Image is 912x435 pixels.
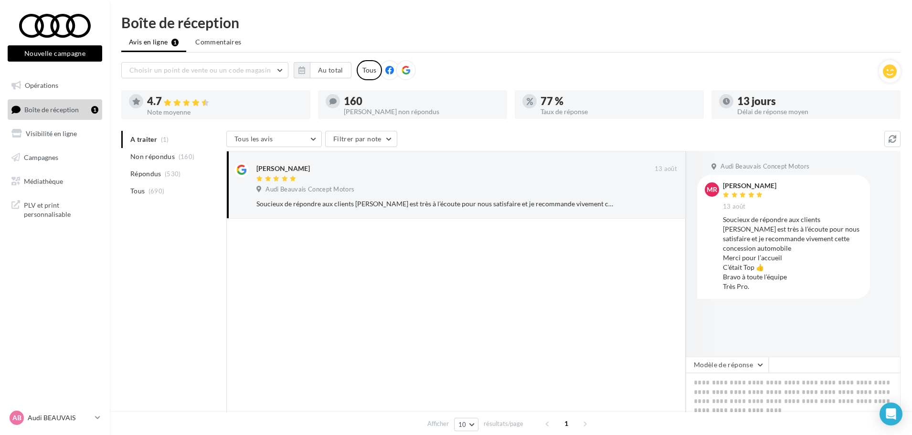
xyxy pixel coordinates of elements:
button: Au total [310,62,351,78]
div: 160 [344,96,499,106]
span: Tous les avis [234,135,273,143]
span: Audi Beauvais Concept Motors [721,162,809,171]
button: Au total [294,62,351,78]
button: Filtrer par note [325,131,397,147]
span: Tous [130,186,145,196]
div: [PERSON_NAME] [723,182,776,189]
a: Visibilité en ligne [6,124,104,144]
span: 1 [559,416,574,431]
button: Modèle de réponse [686,357,769,373]
p: Audi BEAUVAIS [28,413,91,423]
span: PLV et print personnalisable [24,199,98,219]
span: MR [707,185,717,194]
div: Taux de réponse [541,108,696,115]
span: Choisir un point de vente ou un code magasin [129,66,271,74]
span: Visibilité en ligne [26,129,77,138]
span: Commentaires [195,37,241,47]
a: AB Audi BEAUVAIS [8,409,102,427]
div: Boîte de réception [121,15,901,30]
span: Médiathèque [24,177,63,185]
span: Non répondus [130,152,175,161]
div: Soucieux de répondre aux clients [PERSON_NAME] est très à l’écoute pour nous satisfaire et je rec... [256,199,615,209]
button: Choisir un point de vente ou un code magasin [121,62,288,78]
span: Opérations [25,81,58,89]
span: Campagnes [24,153,58,161]
span: 13 août [655,165,677,173]
a: Médiathèque [6,171,104,191]
span: Boîte de réception [24,105,79,113]
span: 13 août [723,202,745,211]
span: (530) [165,170,181,178]
button: 10 [454,418,478,431]
span: Audi Beauvais Concept Motors [265,185,354,194]
div: 1 [91,106,98,114]
div: 77 % [541,96,696,106]
div: Open Intercom Messenger [880,403,902,425]
div: [PERSON_NAME] non répondus [344,108,499,115]
div: Soucieux de répondre aux clients [PERSON_NAME] est très à l’écoute pour nous satisfaire et je rec... [723,215,862,291]
span: Répondus [130,169,161,179]
div: 4.7 [147,96,303,107]
span: (690) [148,187,165,195]
div: Note moyenne [147,109,303,116]
div: 13 jours [737,96,893,106]
span: 10 [458,421,467,428]
span: (160) [179,153,195,160]
span: AB [12,413,21,423]
a: Campagnes [6,148,104,168]
a: Boîte de réception1 [6,99,104,120]
span: Afficher [427,419,449,428]
button: Nouvelle campagne [8,45,102,62]
a: Opérations [6,75,104,95]
a: PLV et print personnalisable [6,195,104,223]
div: Tous [357,60,382,80]
span: résultats/page [484,419,523,428]
div: Délai de réponse moyen [737,108,893,115]
button: Tous les avis [226,131,322,147]
div: [PERSON_NAME] [256,164,310,173]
